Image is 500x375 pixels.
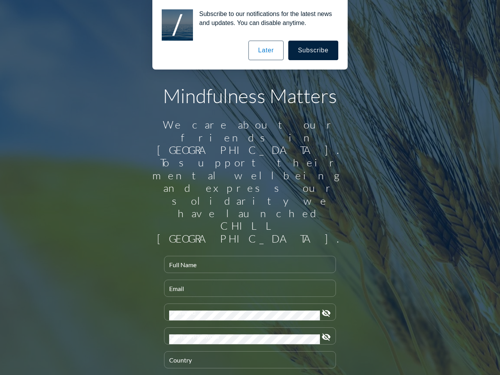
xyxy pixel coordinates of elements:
img: notification icon [162,9,193,41]
i: visibility_off [321,332,331,342]
button: Subscribe [288,41,338,60]
input: Password [169,311,320,320]
i: visibility_off [321,309,331,318]
button: Later [248,41,284,60]
div: Subscribe to our notifications for the latest news and updates. You can disable anytime. [193,9,338,27]
input: Email [169,287,331,296]
input: Confirm Password [169,334,320,344]
input: Full Name [169,263,331,273]
h1: Mindfulness Matters [148,84,352,107]
input: Country [169,358,331,368]
div: We care about our friends in [GEOGRAPHIC_DATA]. To support their mental wellbeing and express our... [148,118,352,245]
